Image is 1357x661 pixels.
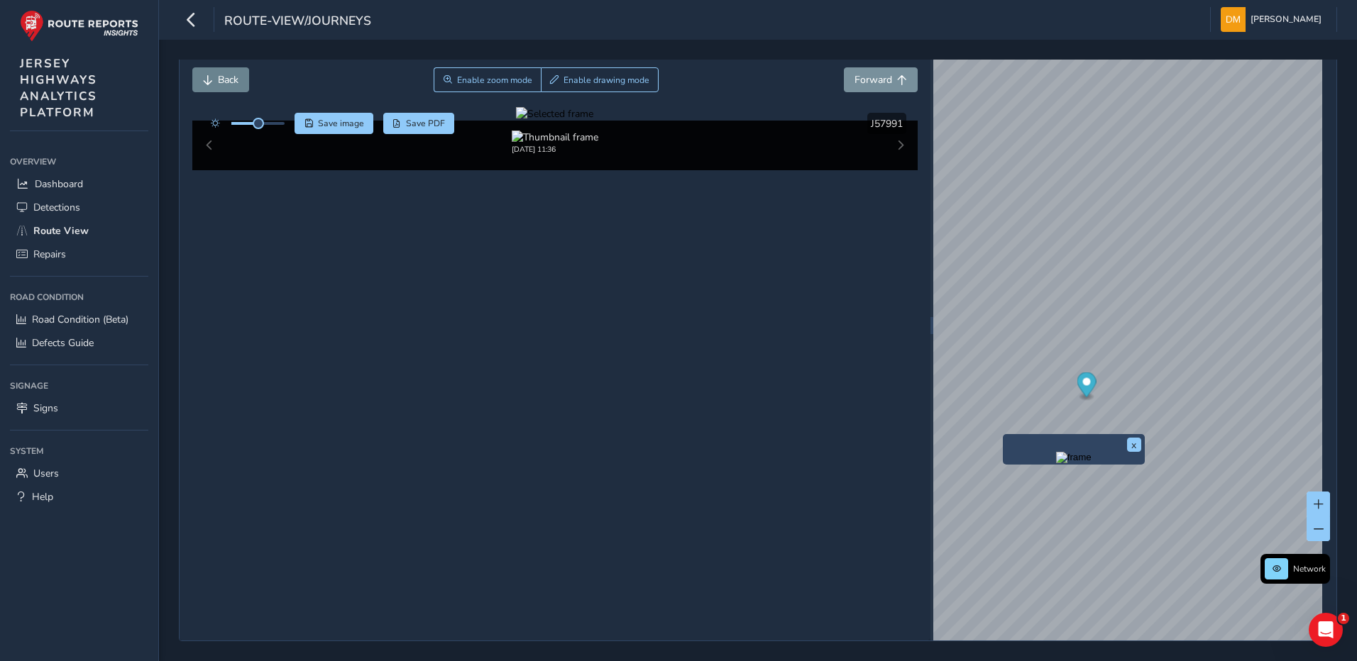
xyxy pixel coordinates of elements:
button: Save [295,113,373,134]
span: Save PDF [406,118,445,129]
span: Defects Guide [32,336,94,350]
span: Repairs [33,248,66,261]
img: diamond-layout [1221,7,1246,32]
button: Draw [541,67,659,92]
div: Road Condition [10,287,148,308]
button: Zoom [434,67,541,92]
div: System [10,440,148,462]
button: Forward [844,67,918,92]
button: PDF [383,113,455,134]
a: Users [10,462,148,485]
span: route-view/journeys [224,12,371,32]
img: frame [1056,452,1092,463]
img: rr logo [20,10,138,42]
span: Network [1293,563,1326,574]
span: Help [32,490,53,504]
img: Thumbnail frame [512,130,598,144]
div: [DATE] 11:36 [512,144,598,155]
span: Dashboard [35,177,83,191]
span: Forward [855,73,892,87]
span: Save image [318,118,364,129]
span: Enable drawing mode [564,74,649,86]
a: Dashboard [10,172,148,196]
button: Preview frame [1006,452,1141,461]
span: Route View [33,224,89,238]
iframe: Intercom live chat [1309,613,1343,647]
a: Road Condition (Beta) [10,308,148,331]
span: Enable zoom mode [457,74,532,86]
a: Repairs [10,243,148,266]
span: Back [218,73,238,87]
div: Overview [10,151,148,172]
div: Signage [10,375,148,396]
span: Users [33,467,59,480]
span: [PERSON_NAME] [1251,7,1322,32]
button: [PERSON_NAME] [1221,7,1326,32]
span: 1 [1338,613,1349,624]
span: JERSEY HIGHWAYS ANALYTICS PLATFORM [20,55,97,121]
a: Defects Guide [10,331,148,355]
a: Route View [10,219,148,243]
button: Back [192,67,249,92]
span: J57991 [871,117,903,130]
a: Signs [10,396,148,420]
a: Help [10,485,148,509]
button: x [1127,438,1141,452]
span: Detections [33,201,80,214]
a: Detections [10,196,148,219]
span: Road Condition (Beta) [32,313,128,326]
span: Signs [33,401,58,415]
div: Map marker [1077,372,1096,401]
